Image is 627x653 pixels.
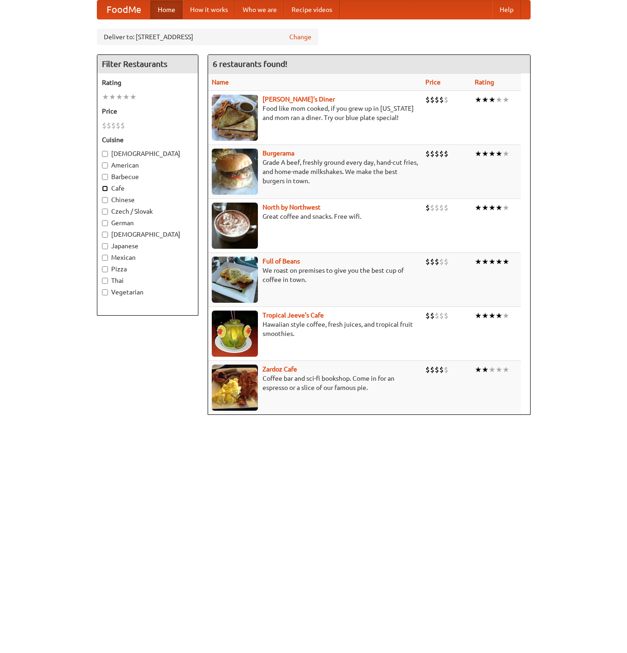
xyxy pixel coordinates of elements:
[489,149,496,159] li: ★
[482,149,489,159] li: ★
[439,311,444,321] li: $
[97,29,318,45] div: Deliver to: [STREET_ADDRESS]
[97,55,198,73] h4: Filter Restaurants
[102,255,108,261] input: Mexican
[502,257,509,267] li: ★
[496,365,502,375] li: ★
[444,203,448,213] li: $
[102,289,108,295] input: Vegetarian
[212,320,418,338] p: Hawaiian style coffee, fresh juices, and tropical fruit smoothies.
[475,365,482,375] li: ★
[425,311,430,321] li: $
[97,0,150,19] a: FoodMe
[482,365,489,375] li: ★
[213,60,287,68] ng-pluralize: 6 restaurants found!
[439,95,444,105] li: $
[489,365,496,375] li: ★
[263,150,294,157] a: Burgerama
[430,311,435,321] li: $
[489,95,496,105] li: ★
[475,78,494,86] a: Rating
[492,0,521,19] a: Help
[435,365,439,375] li: $
[102,161,193,170] label: American
[482,257,489,267] li: ★
[183,0,235,19] a: How it works
[502,311,509,321] li: ★
[425,203,430,213] li: $
[109,92,116,102] li: ★
[482,95,489,105] li: ★
[212,104,418,122] p: Food like mom cooked, if you grew up in [US_STATE] and mom ran a diner. Try our blue plate special!
[425,365,430,375] li: $
[496,257,502,267] li: ★
[284,0,340,19] a: Recipe videos
[212,158,418,186] p: Grade A beef, freshly ground every day, hand-cut fries, and home-made milkshakes. We make the bes...
[439,257,444,267] li: $
[150,0,183,19] a: Home
[212,311,258,357] img: jeeves.jpg
[102,197,108,203] input: Chinese
[425,95,430,105] li: $
[502,95,509,105] li: ★
[444,311,448,321] li: $
[430,257,435,267] li: $
[102,149,193,158] label: [DEMOGRAPHIC_DATA]
[439,149,444,159] li: $
[425,257,430,267] li: $
[435,203,439,213] li: $
[102,264,193,274] label: Pizza
[263,365,297,373] a: Zardoz Cafe
[102,120,107,131] li: $
[289,32,311,42] a: Change
[212,365,258,411] img: zardoz.jpg
[212,374,418,392] p: Coffee bar and sci-fi bookshop. Come in for an espresso or a slice of our famous pie.
[435,311,439,321] li: $
[444,95,448,105] li: $
[123,92,130,102] li: ★
[439,203,444,213] li: $
[102,209,108,215] input: Czech / Slovak
[102,232,108,238] input: [DEMOGRAPHIC_DATA]
[475,203,482,213] li: ★
[430,149,435,159] li: $
[489,311,496,321] li: ★
[116,120,120,131] li: $
[482,203,489,213] li: ★
[102,243,108,249] input: Japanese
[435,257,439,267] li: $
[212,266,418,284] p: We roast on premises to give you the best cup of coffee in town.
[130,92,137,102] li: ★
[102,107,193,116] h5: Price
[102,207,193,216] label: Czech / Slovak
[102,195,193,204] label: Chinese
[212,78,229,86] a: Name
[212,203,258,249] img: north.jpg
[102,278,108,284] input: Thai
[263,258,300,265] a: Full of Beans
[263,96,335,103] a: [PERSON_NAME]'s Diner
[102,162,108,168] input: American
[212,95,258,141] img: sallys.jpg
[102,135,193,144] h5: Cuisine
[263,204,321,211] b: North by Northwest
[212,149,258,195] img: burgerama.jpg
[496,149,502,159] li: ★
[263,312,324,319] a: Tropical Jeeve's Cafe
[444,149,448,159] li: $
[475,311,482,321] li: ★
[489,257,496,267] li: ★
[107,120,111,131] li: $
[102,241,193,251] label: Japanese
[496,311,502,321] li: ★
[102,276,193,285] label: Thai
[439,365,444,375] li: $
[102,92,109,102] li: ★
[496,95,502,105] li: ★
[102,266,108,272] input: Pizza
[475,149,482,159] li: ★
